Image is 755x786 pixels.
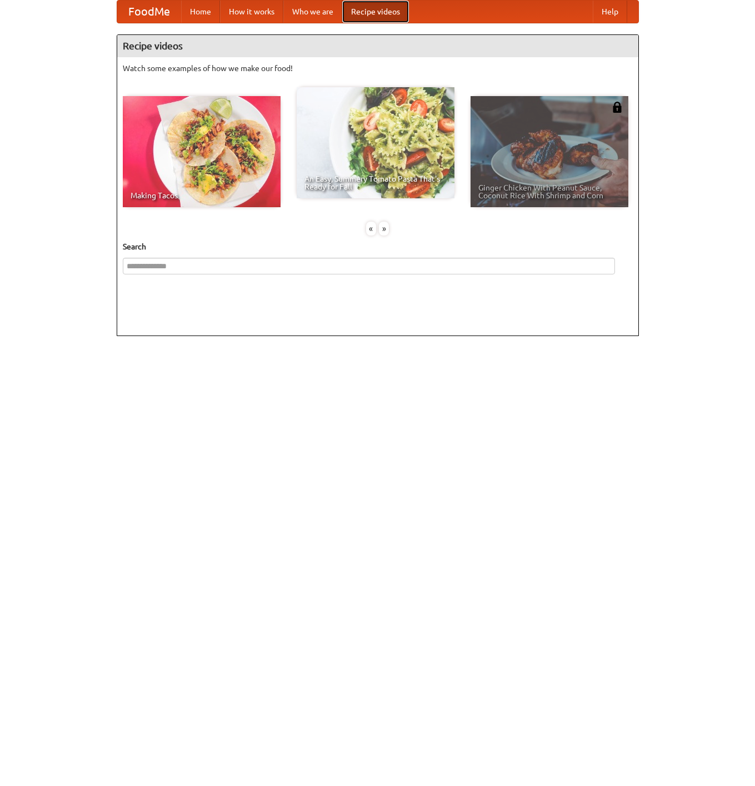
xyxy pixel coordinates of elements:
a: An Easy, Summery Tomato Pasta That's Ready for Fall [297,87,454,198]
div: « [366,222,376,236]
h5: Search [123,241,633,252]
h4: Recipe videos [117,35,638,57]
a: How it works [220,1,283,23]
div: » [379,222,389,236]
a: Help [593,1,627,23]
a: Making Tacos [123,96,281,207]
span: An Easy, Summery Tomato Pasta That's Ready for Fall [304,175,447,191]
a: Who we are [283,1,342,23]
a: FoodMe [117,1,181,23]
img: 483408.png [612,102,623,113]
span: Making Tacos [131,192,273,199]
p: Watch some examples of how we make our food! [123,63,633,74]
a: Recipe videos [342,1,409,23]
a: Home [181,1,220,23]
